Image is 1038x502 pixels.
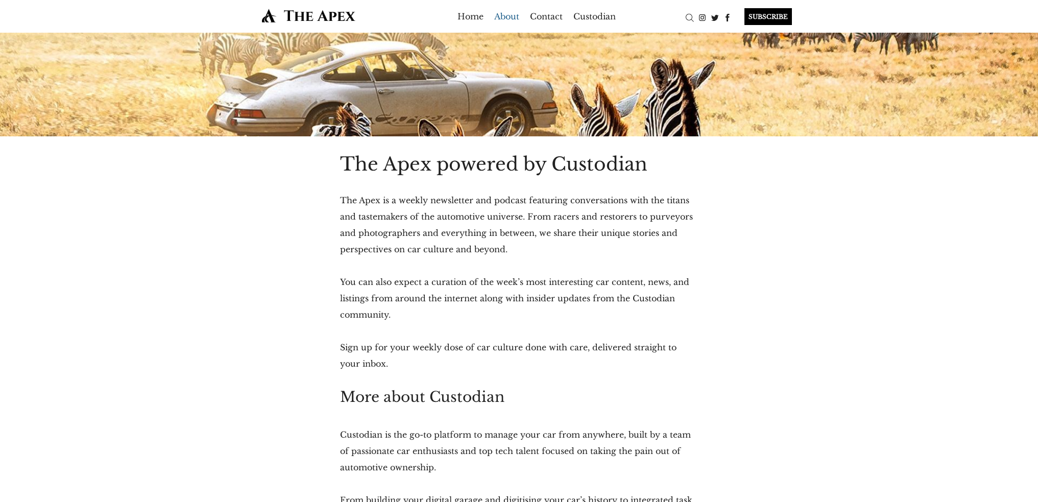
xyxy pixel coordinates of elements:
[744,8,792,25] div: SUBSCRIBE
[734,8,792,25] a: SUBSCRIBE
[340,388,698,406] h2: More about Custodian
[340,192,698,257] p: The Apex is a weekly newsletter and podcast featuring conversations with the titans and tastemake...
[494,8,519,25] a: About
[573,8,616,25] a: Custodian
[530,8,563,25] a: Contact
[340,410,698,475] p: Custodian is the go-to platform to manage your car from anywhere, built by a team of passionate c...
[683,12,696,22] a: Search
[709,12,721,22] a: Twitter
[340,339,698,372] p: Sign up for your weekly dose of car culture done with care, delivered straight to your inbox.
[457,8,484,25] a: Home
[696,12,709,22] a: Instagram
[247,8,371,23] img: The Apex by Custodian
[340,153,698,176] h1: The Apex powered by Custodian
[721,12,734,22] a: Facebook
[340,274,698,323] p: You can also expect a curation of the week’s most interesting car content, news, and listings fro...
